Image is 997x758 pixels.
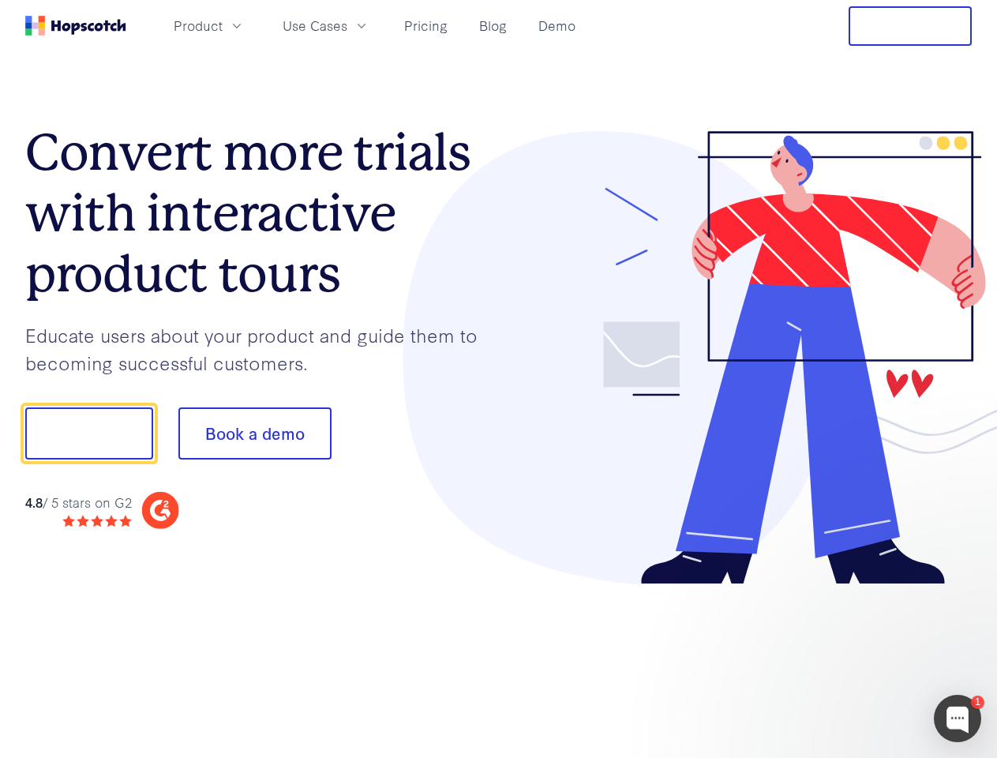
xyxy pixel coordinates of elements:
span: Use Cases [283,16,347,36]
a: Pricing [398,13,454,39]
strong: 4.8 [25,493,43,511]
span: Product [174,16,223,36]
a: Blog [473,13,513,39]
button: Product [164,13,254,39]
p: Educate users about your product and guide them to becoming successful customers. [25,321,499,376]
button: Free Trial [849,6,972,46]
a: Home [25,16,126,36]
h1: Convert more trials with interactive product tours [25,122,499,304]
button: Use Cases [273,13,379,39]
a: Demo [532,13,582,39]
button: Show me! [25,407,153,460]
div: 1 [971,696,984,709]
div: / 5 stars on G2 [25,493,132,512]
button: Book a demo [178,407,332,460]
